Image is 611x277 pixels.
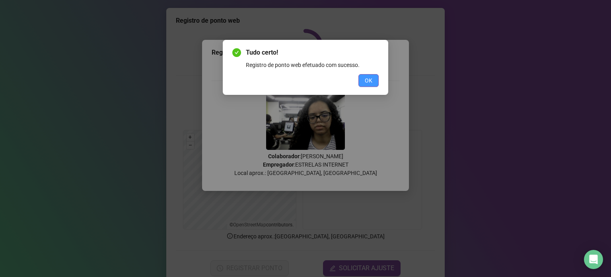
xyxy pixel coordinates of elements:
[365,76,372,85] span: OK
[246,61,379,69] div: Registro de ponto web efetuado com sucesso.
[358,74,379,87] button: OK
[232,48,241,57] span: check-circle
[584,250,603,269] div: Open Intercom Messenger
[246,48,379,57] span: Tudo certo!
